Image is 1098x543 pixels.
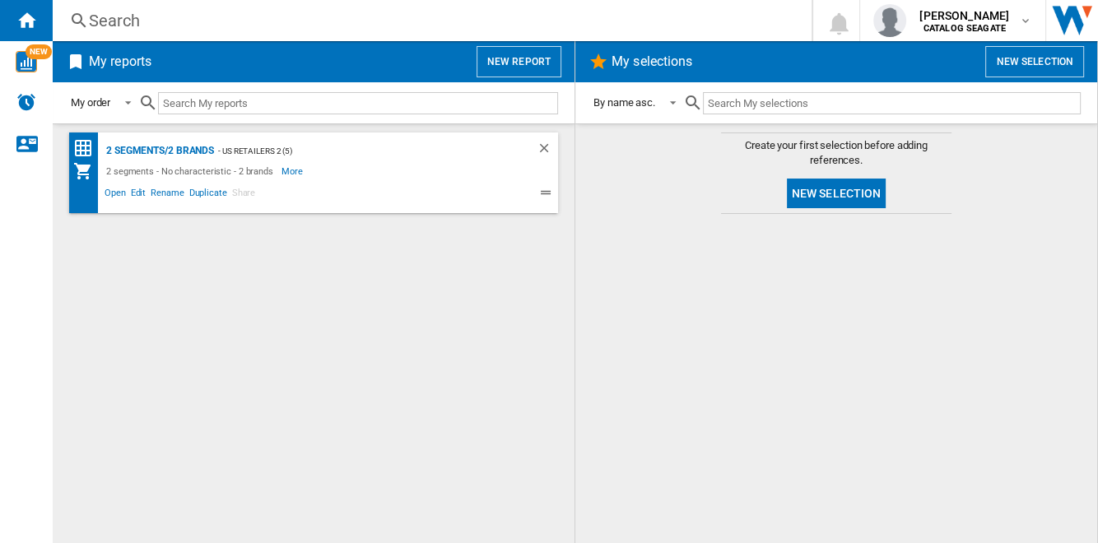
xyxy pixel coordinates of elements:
div: Price Matrix [73,138,102,159]
h2: My selections [608,46,696,77]
img: wise-card.svg [16,51,37,72]
img: alerts-logo.svg [16,92,36,112]
input: Search My reports [158,92,558,114]
div: - US Retailers 2 (5) [214,141,504,161]
button: New report [477,46,561,77]
span: [PERSON_NAME] [919,7,1009,24]
span: Open [102,185,128,205]
div: Delete [537,141,558,161]
div: By name asc. [593,96,655,109]
span: Share [230,185,258,205]
div: My Assortment [73,161,102,181]
h2: My reports [86,46,155,77]
div: 2 segments/2 brands [102,141,214,161]
span: Rename [148,185,186,205]
button: New selection [985,46,1084,77]
span: More [281,161,305,181]
img: profile.jpg [873,4,906,37]
span: NEW [26,44,52,59]
span: Duplicate [187,185,230,205]
div: 2 segments - No characteristic - 2 brands [102,161,281,181]
button: New selection [787,179,886,208]
div: Search [89,9,769,32]
input: Search My selections [703,92,1081,114]
span: Create your first selection before adding references. [721,138,951,168]
div: My order [71,96,110,109]
span: Edit [128,185,149,205]
b: CATALOG SEAGATE [924,23,1006,34]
